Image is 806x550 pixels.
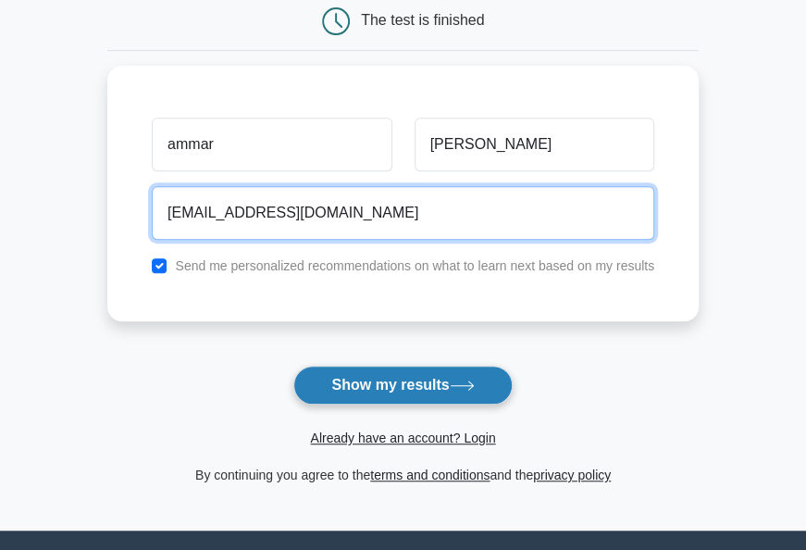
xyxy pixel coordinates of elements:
[175,258,654,273] label: Send me personalized recommendations on what to learn next based on my results
[361,12,484,28] div: The test is finished
[415,118,654,171] input: Last name
[96,464,710,486] div: By continuing you agree to the and the
[152,118,391,171] input: First name
[293,366,512,405] button: Show my results
[310,431,495,445] a: Already have an account? Login
[533,468,611,482] a: privacy policy
[370,468,490,482] a: terms and conditions
[152,186,654,240] input: Email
